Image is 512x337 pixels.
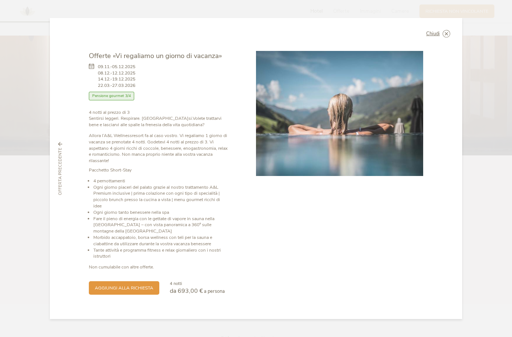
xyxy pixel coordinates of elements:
li: Ogni giorno tanto benessere nella spa [93,209,229,216]
strong: Non cumulabile con altre offerte. [89,264,154,270]
li: Fare il pieno di energia con le gettate di vapore in sauna nella [GEOGRAPHIC_DATA] – con vista pa... [93,216,229,234]
img: Offerte «Vi regaliamo un giorno di vacanza» [256,51,423,176]
p: Allora l’A&L Wellnessresort fa al caso vostro. Vi regaliamo 1 giorno di vacanza se prenotate 4 no... [89,133,229,164]
span: 4 notti [170,281,182,286]
li: Morbido accappatoio, borsa wellness con teli per la sauna e ciabattine da utilizzare durante la v... [93,234,229,247]
span: a persona [204,288,225,295]
span: 09.11.-05.12.2025 08.12.-12.12.2025 14.12.-19.12.2025 22.03.-27.03.2026 [98,64,135,89]
strong: Pacchetto Short-Stay [89,167,132,173]
strong: Volete trattarvi bene e lasciarvi alle spalle la frenesia della vita quotidiana? [89,115,222,128]
span: aggiungi alla richiesta [95,285,153,291]
span: Chiudi [426,31,440,36]
span: Pensione gourmet 3/4 [89,92,134,100]
li: Tante attività e programma fitness e relax giornaliero con i nostri istruttori [93,247,229,260]
span: Offerta precedente [57,148,63,195]
strong: 4 notti al prezzo di 3 [89,109,130,115]
li: Ogni giorno piaceri del palato grazie al nostro trattamento A&L Premium inclusive | prima colazio... [93,184,229,209]
li: 4 pernottamenti [93,178,229,184]
span: da 693,00 € [170,287,203,295]
span: Offerte «Vi regaliamo un giorno di vacanza» [89,51,222,60]
p: Sentirsi leggeri. Respirare. [GEOGRAPHIC_DATA]si. [89,109,229,128]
